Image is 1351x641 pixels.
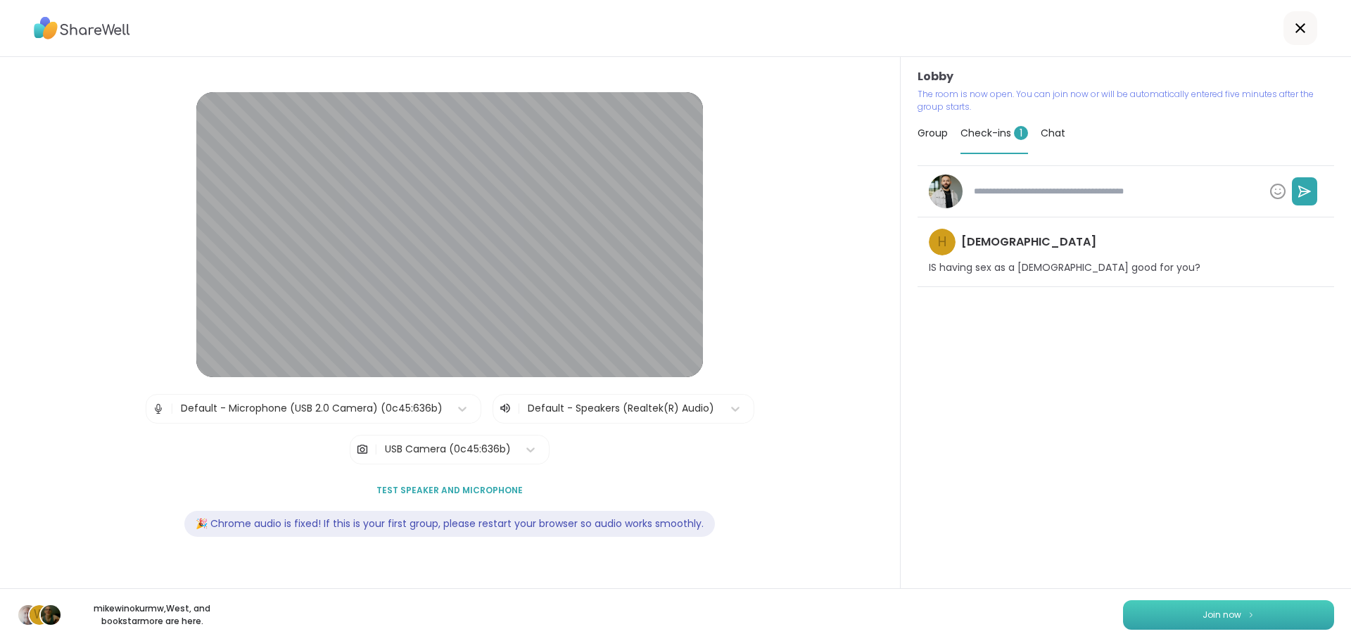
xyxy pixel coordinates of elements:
[34,606,46,624] span: W
[34,12,130,44] img: ShareWell Logo
[929,261,1200,275] p: IS having sex as a [DEMOGRAPHIC_DATA] good for you?
[517,400,521,417] span: |
[152,395,165,423] img: Microphone
[938,232,946,253] span: h
[929,174,963,208] img: Sunnyccoaching
[18,605,38,625] img: mikewinokurmw
[385,442,511,457] div: USB Camera (0c45:636b)
[961,234,1096,250] h4: [DEMOGRAPHIC_DATA]
[918,126,948,140] span: Group
[41,605,61,625] img: bookstar
[1123,600,1334,630] button: Join now
[1014,126,1028,140] span: 1
[1203,609,1241,621] span: Join now
[1247,611,1255,618] img: ShareWell Logomark
[181,401,443,416] div: Default - Microphone (USB 2.0 Camera) (0c45:636b)
[960,126,1028,140] span: Check-ins
[184,511,715,537] div: 🎉 Chrome audio is fixed! If this is your first group, please restart your browser so audio works ...
[356,436,369,464] img: Camera
[374,436,378,464] span: |
[73,602,231,628] p: mikewinokurmw , West , and bookstar more are here.
[918,88,1334,113] p: The room is now open. You can join now or will be automatically entered five minutes after the gr...
[371,476,528,505] button: Test speaker and microphone
[376,484,523,497] span: Test speaker and microphone
[170,395,174,423] span: |
[918,68,1334,85] h3: Lobby
[1041,126,1065,140] span: Chat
